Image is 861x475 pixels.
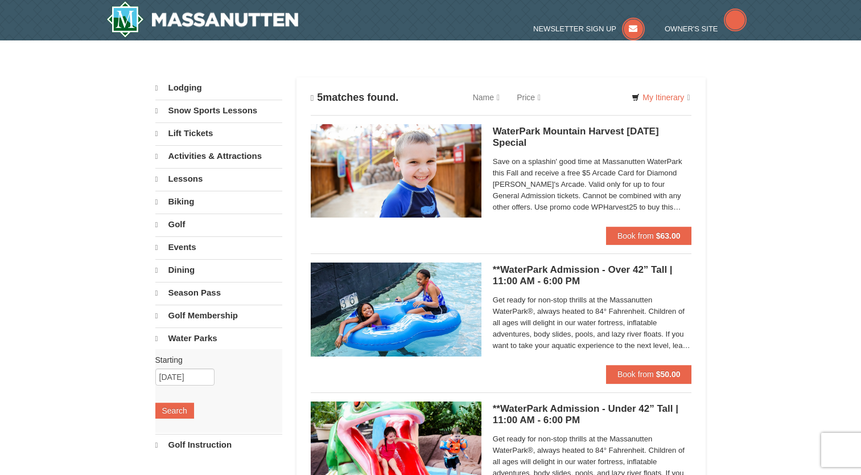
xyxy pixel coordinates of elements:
[493,126,692,149] h5: WaterPark Mountain Harvest [DATE] Special
[493,264,692,287] h5: **WaterPark Admission - Over 42” Tall | 11:00 AM - 6:00 PM
[493,156,692,213] span: Save on a splashin' good time at Massanutten WaterPark this Fall and receive a free $5 Arcade Car...
[155,236,282,258] a: Events
[311,124,481,218] img: 6619917-1412-d332ca3f.jpg
[155,327,282,349] a: Water Parks
[155,145,282,167] a: Activities & Attractions
[533,24,616,33] span: Newsletter Sign Up
[155,354,274,366] label: Starting
[155,168,282,190] a: Lessons
[106,1,299,38] a: Massanutten Resort
[155,403,194,419] button: Search
[155,282,282,304] a: Season Pass
[656,370,681,379] strong: $50.00
[665,24,747,33] a: Owner's Site
[155,259,282,281] a: Dining
[155,77,282,99] a: Lodging
[106,1,299,38] img: Massanutten Resort Logo
[493,294,692,351] span: Get ready for non-stop thrills at the Massanutten WaterPark®, always heated to 84° Fahrenheit. Ch...
[606,365,692,383] button: Book from $50.00
[155,122,282,144] a: Lift Tickets
[155,100,282,121] a: Snow Sports Lessons
[606,227,692,245] button: Book from $63.00
[155,305,282,326] a: Golf Membership
[656,231,681,240] strong: $63.00
[617,370,654,379] span: Book from
[665,24,718,33] span: Owner's Site
[493,403,692,426] h5: **WaterPark Admission - Under 42” Tall | 11:00 AM - 6:00 PM
[617,231,654,240] span: Book from
[508,86,549,109] a: Price
[464,86,508,109] a: Name
[624,89,697,106] a: My Itinerary
[533,24,645,33] a: Newsletter Sign Up
[311,263,481,356] img: 6619917-726-5d57f225.jpg
[155,434,282,456] a: Golf Instruction
[155,214,282,235] a: Golf
[155,191,282,212] a: Biking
